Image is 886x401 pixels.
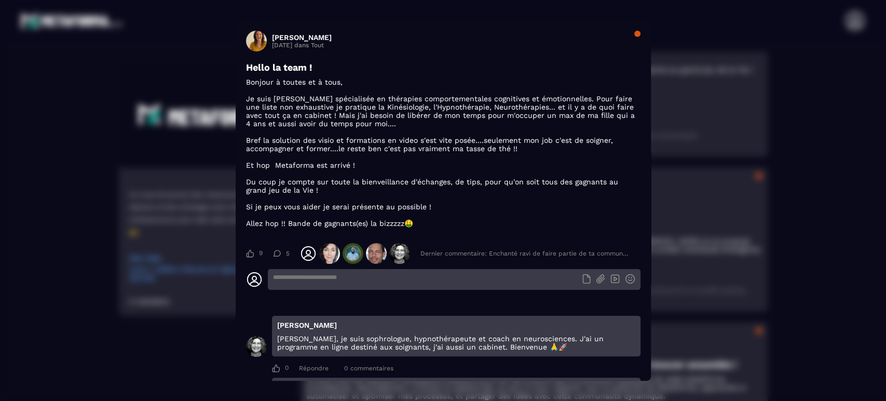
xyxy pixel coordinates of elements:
span: 5 [286,250,290,257]
h3: Hello la team ! [246,62,640,73]
span: 0 [344,365,348,372]
p: [PERSON_NAME], je suis sophrologue, hypnothérapeute et coach en neurosciences. J'ai un programme ... [277,335,635,351]
span: commentaires [350,365,393,372]
div: Dernier commentaire: Enchanté ravi de faire partie de ta communauté [420,250,630,257]
div: Répondre [299,365,329,372]
span: 9 [259,249,263,258]
p: [DATE] dans Tout [272,42,332,49]
span: 0 [285,364,289,372]
h3: [PERSON_NAME] [272,33,332,42]
p: Bonjour à toutes et à tous, Je suis [PERSON_NAME] spécialisée en thérapies comportementales cogni... [246,78,640,228]
p: [PERSON_NAME] [277,321,635,329]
